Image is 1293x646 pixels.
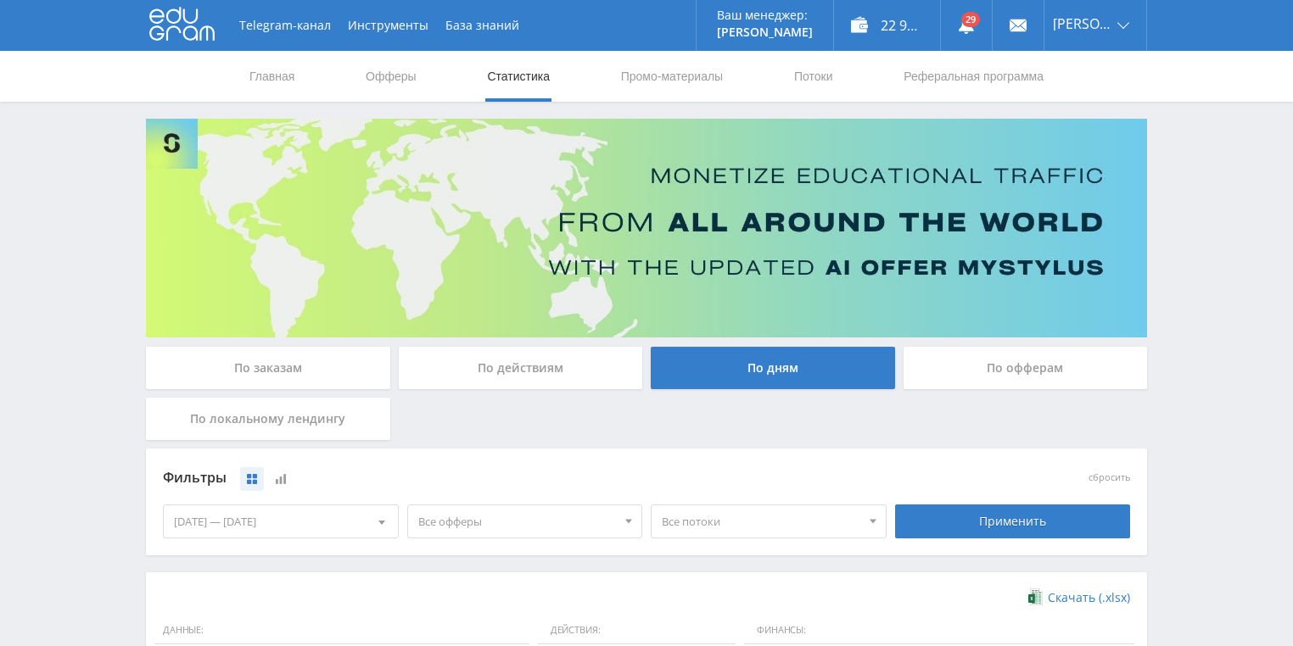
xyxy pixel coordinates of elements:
[418,505,617,537] span: Все офферы
[538,616,736,645] span: Действия:
[1053,17,1112,31] span: [PERSON_NAME]
[146,347,390,389] div: По заказам
[399,347,643,389] div: По действиям
[895,504,1131,538] div: Применить
[164,505,398,537] div: [DATE] — [DATE]
[717,25,813,39] p: [PERSON_NAME]
[1089,472,1130,483] button: сбросить
[248,51,296,102] a: Главная
[364,51,418,102] a: Офферы
[154,616,529,645] span: Данные:
[717,8,813,22] p: Ваш менеджер:
[163,465,887,491] div: Фильтры
[485,51,551,102] a: Статистика
[1028,589,1130,606] a: Скачать (.xlsx)
[902,51,1045,102] a: Реферальная программа
[651,347,895,389] div: По дням
[146,398,390,440] div: По локальному лендингу
[662,505,860,537] span: Все потоки
[146,119,1147,337] img: Banner
[792,51,835,102] a: Потоки
[1028,588,1043,605] img: xlsx
[904,347,1148,389] div: По офферам
[1048,591,1130,604] span: Скачать (.xlsx)
[619,51,725,102] a: Промо-материалы
[744,616,1134,645] span: Финансы:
